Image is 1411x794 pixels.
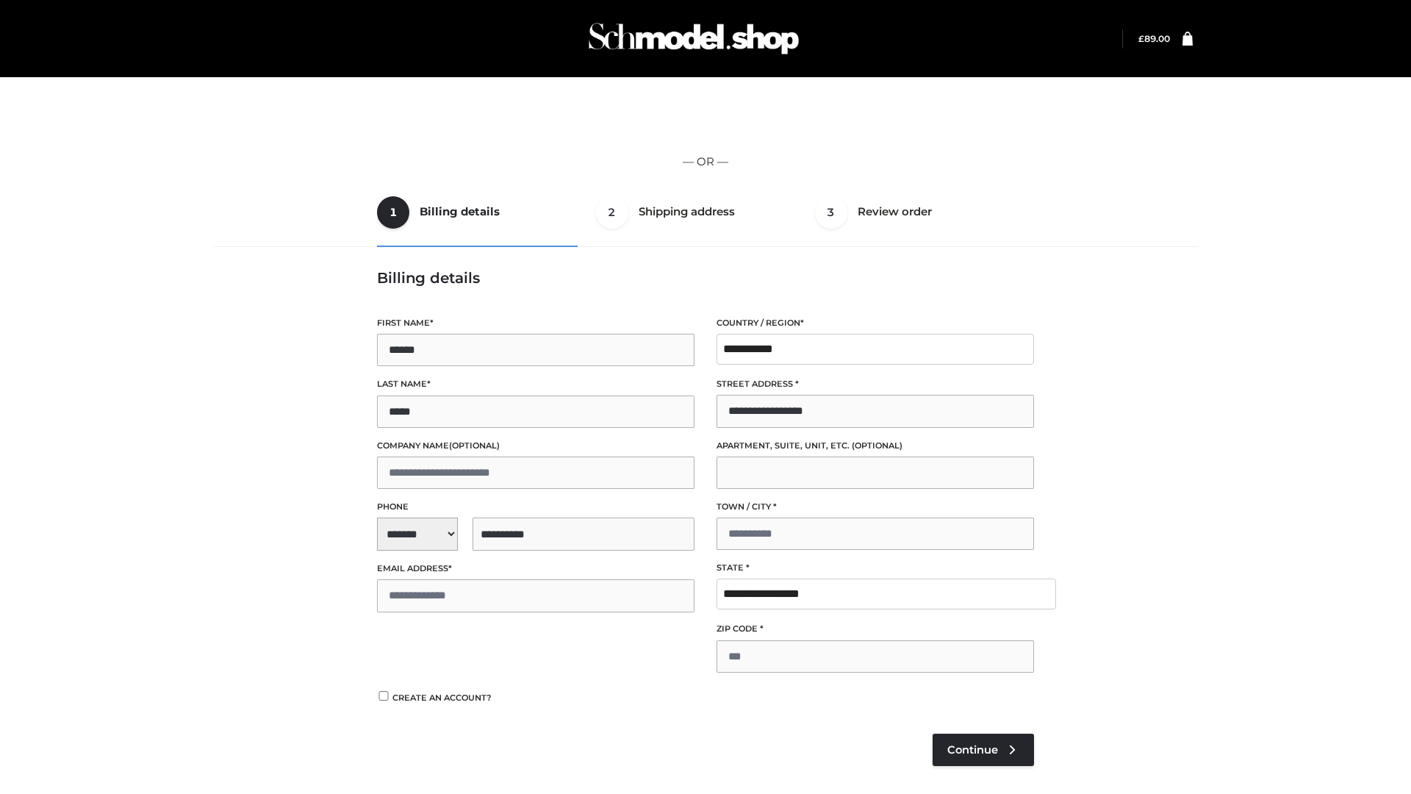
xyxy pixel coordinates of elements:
span: (optional) [449,440,500,451]
span: £ [1138,33,1144,44]
span: Create an account? [392,693,492,703]
iframe: Secure express checkout frame [215,97,1196,138]
input: Create an account? [377,691,390,701]
label: Phone [377,500,694,514]
label: Country / Region [717,316,1034,330]
p: — OR — [218,152,1193,171]
label: Apartment, suite, unit, etc. [717,439,1034,453]
label: Last name [377,377,694,391]
label: ZIP Code [717,622,1034,636]
a: Continue [933,734,1034,766]
label: Company name [377,439,694,453]
span: (optional) [852,440,902,451]
bdi: 89.00 [1138,33,1170,44]
label: State [717,561,1034,575]
a: £89.00 [1138,33,1170,44]
label: First name [377,316,694,330]
span: Continue [947,743,998,757]
label: Street address [717,377,1034,391]
label: Email address [377,562,694,576]
h3: Billing details [377,269,1034,287]
label: Town / City [717,500,1034,514]
img: Schmodel Admin 964 [584,10,804,68]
